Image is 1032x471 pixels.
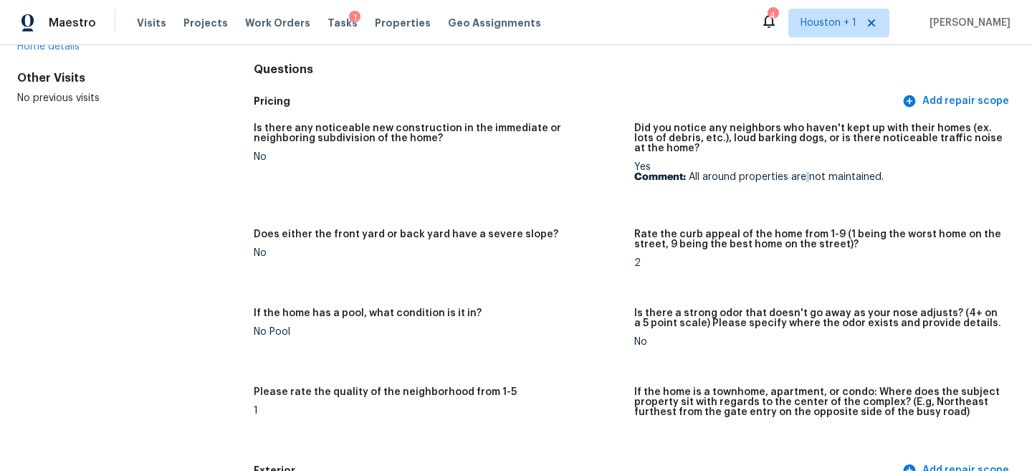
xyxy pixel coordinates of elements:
button: Add repair scope [899,88,1015,115]
h5: Rate the curb appeal of the home from 1-9 (1 being the worst home on the street, 9 being the best... [634,229,1003,249]
span: Properties [375,16,431,30]
span: Visits [137,16,166,30]
h5: Did you notice any neighbors who haven't kept up with their homes (ex. lots of debris, etc.), lou... [634,123,1003,153]
span: Add repair scope [905,92,1009,110]
h5: Does either the front yard or back yard have a severe slope? [254,229,558,239]
p: All around properties are not maintained. [634,172,1003,182]
div: No [254,248,623,258]
span: Houston + 1 [801,16,856,30]
div: 2 [634,258,1003,268]
span: Work Orders [245,16,310,30]
span: Maestro [49,16,96,30]
h5: Is there a strong odor that doesn't go away as your nose adjusts? (4+ on a 5 point scale) Please ... [634,308,1003,328]
h5: Pricing [254,94,899,109]
span: Projects [183,16,228,30]
h5: Is there any noticeable new construction in the immediate or neighboring subdivision of the home? [254,123,623,143]
span: Geo Assignments [448,16,541,30]
div: 1 [254,406,623,416]
h4: Questions [254,62,1015,77]
div: No [634,337,1003,347]
h5: Please rate the quality of the neighborhood from 1-5 [254,387,517,397]
span: [PERSON_NAME] [924,16,1010,30]
h5: If the home is a townhome, apartment, or condo: Where does the subject property sit with regards ... [634,387,1003,417]
div: 1 [349,11,360,25]
div: Yes [634,162,1003,182]
div: No [254,152,623,162]
span: No previous visits [17,93,100,103]
div: Other Visits [17,71,208,85]
a: Home details [17,42,80,52]
span: Tasks [328,18,358,28]
b: Comment: [634,172,686,182]
div: 4 [768,9,778,23]
h5: If the home has a pool, what condition is it in? [254,308,482,318]
div: No Pool [254,327,623,337]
